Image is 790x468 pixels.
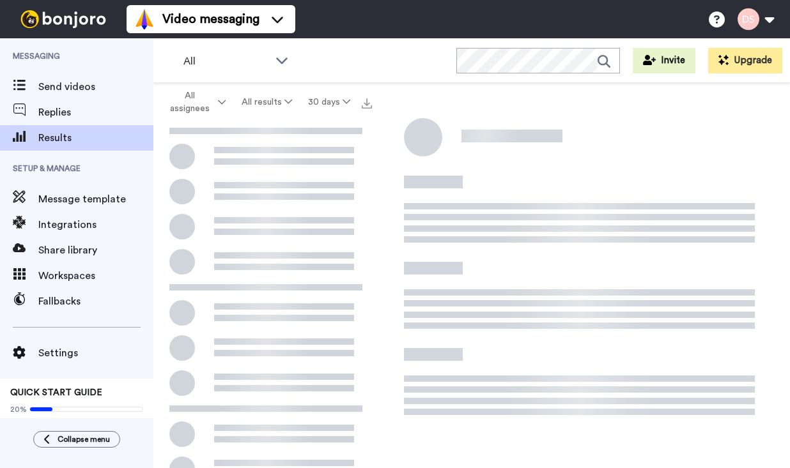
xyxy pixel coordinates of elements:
[33,431,120,448] button: Collapse menu
[10,404,27,414] span: 20%
[156,84,234,120] button: All assignees
[38,268,153,283] span: Workspaces
[38,345,153,361] span: Settings
[15,10,111,28] img: bj-logo-header-white.svg
[300,91,358,114] button: 30 days
[38,217,153,232] span: Integrations
[162,10,259,28] span: Video messaging
[164,89,215,115] span: All assignees
[362,98,372,109] img: export.svg
[234,91,300,114] button: All results
[38,243,153,258] span: Share library
[38,130,153,146] span: Results
[10,388,102,397] span: QUICK START GUIDE
[38,294,153,309] span: Fallbacks
[38,192,153,207] span: Message template
[58,434,110,444] span: Collapse menu
[38,105,153,120] span: Replies
[358,93,376,112] button: Export all results that match these filters now.
[10,417,143,427] span: Send yourself a test
[183,54,269,69] span: All
[38,79,153,94] span: Send videos
[708,48,782,73] button: Upgrade
[633,48,695,73] button: Invite
[134,9,155,29] img: vm-color.svg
